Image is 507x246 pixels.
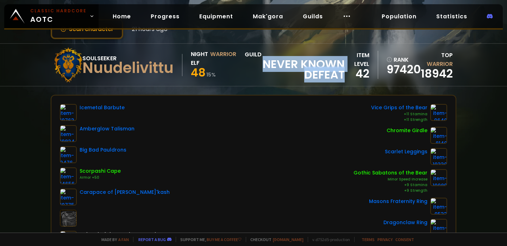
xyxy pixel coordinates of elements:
[395,237,414,242] a: Consent
[383,219,427,226] div: Dragonclaw Ring
[247,9,289,24] a: Mak'gora
[80,167,121,175] div: Scorpashi Cape
[207,237,242,242] a: Buy me a coffee
[387,127,427,134] div: Chromite Girdle
[387,55,415,64] div: rank
[362,237,375,242] a: Terms
[371,111,427,117] div: +11 Stamina
[430,198,447,215] img: item-9533
[60,125,77,142] img: item-10824
[80,189,170,196] div: Carapace of [PERSON_NAME]'kash
[82,54,174,63] div: Soulseeker
[80,231,159,238] div: Tabard of the Scarlet Crusade
[345,51,369,68] div: item level
[4,4,99,28] a: Classic HardcoreAOTC
[82,63,174,73] div: Nuudelivittu
[371,117,427,123] div: +11 Strength
[273,237,303,242] a: [DOMAIN_NAME]
[138,237,166,242] a: Report a bug
[191,64,206,80] span: 48
[107,9,137,24] a: Home
[245,50,345,80] div: guild
[371,104,427,111] div: Vice Grips of the Bear
[377,237,393,242] a: Privacy
[421,66,453,81] a: 18942
[194,9,239,24] a: Equipment
[246,237,303,242] span: Checkout
[369,198,427,205] div: Masons Fraternity Ring
[191,50,208,67] div: Night Elf
[60,189,77,205] img: item-10775
[80,146,126,154] div: Big Bad Pauldrons
[353,177,427,182] div: Minor Speed Increase
[60,146,77,163] img: item-9476
[430,148,447,165] img: item-10330
[206,71,216,78] small: 15 %
[118,237,129,242] a: a fan
[80,104,125,111] div: Icemetal Barbute
[297,9,328,24] a: Guilds
[427,60,453,68] span: Warrior
[60,167,77,184] img: item-14656
[430,127,447,144] img: item-8140
[245,59,345,80] span: Never Known Defeat
[308,237,350,242] span: v. d752d5 - production
[387,64,415,75] a: 97420
[145,9,185,24] a: Progress
[80,125,134,133] div: Amberglow Talisman
[176,237,242,242] span: Support me,
[30,8,87,25] span: AOTC
[420,51,453,68] div: Top
[385,148,427,155] div: Scarlet Leggings
[210,50,236,67] div: Warrior
[97,237,129,242] span: Made by
[60,104,77,121] img: item-10763
[345,68,369,79] div: 42
[430,219,447,236] img: item-10710
[376,9,422,24] a: Population
[353,169,427,177] div: Gothic Sabatons of the Bear
[80,175,121,180] div: Armor +50
[430,104,447,121] img: item-9640
[430,169,447,186] img: item-10089
[30,8,87,14] small: Classic Hardcore
[431,9,473,24] a: Statistics
[353,188,427,193] div: +9 Strength
[353,182,427,188] div: +9 Stamina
